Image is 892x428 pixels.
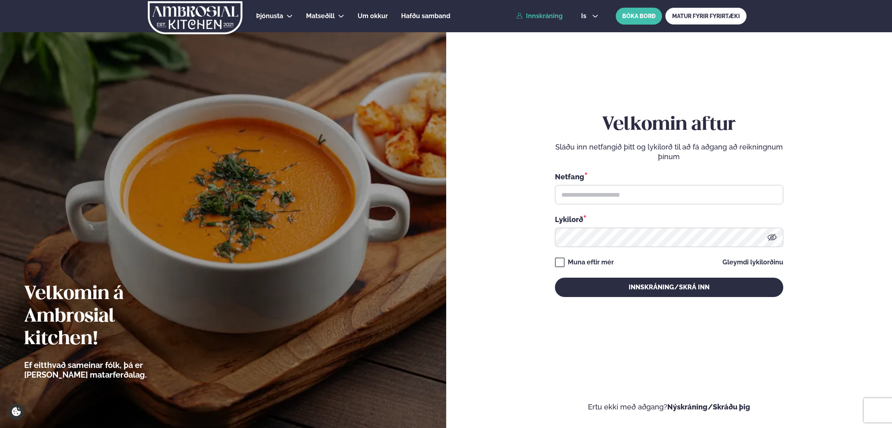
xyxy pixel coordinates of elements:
[358,12,388,20] span: Um okkur
[358,11,388,21] a: Um okkur
[24,360,191,380] p: Ef eitthvað sameinar fólk, þá er [PERSON_NAME] matarferðalag.
[616,8,662,25] button: BÓKA BORÐ
[665,8,747,25] a: MATUR FYRIR FYRIRTÆKI
[722,259,783,266] a: Gleymdi lykilorðinu
[256,12,283,20] span: Þjónusta
[555,142,783,162] p: Sláðu inn netfangið þitt og lykilorð til að fá aðgang að reikningnum þínum
[555,171,783,182] div: Netfang
[581,13,589,19] span: is
[470,402,868,412] p: Ertu ekki með aðgang?
[256,11,283,21] a: Þjónusta
[667,403,750,411] a: Nýskráning/Skráðu þig
[306,11,335,21] a: Matseðill
[147,1,243,34] img: logo
[555,214,783,224] div: Lykilorð
[555,114,783,136] h2: Velkomin aftur
[555,278,783,297] button: Innskráning/Skrá inn
[306,12,335,20] span: Matseðill
[24,283,191,351] h2: Velkomin á Ambrosial kitchen!
[575,13,605,19] button: is
[401,12,450,20] span: Hafðu samband
[516,12,563,20] a: Innskráning
[8,403,25,420] a: Cookie settings
[401,11,450,21] a: Hafðu samband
